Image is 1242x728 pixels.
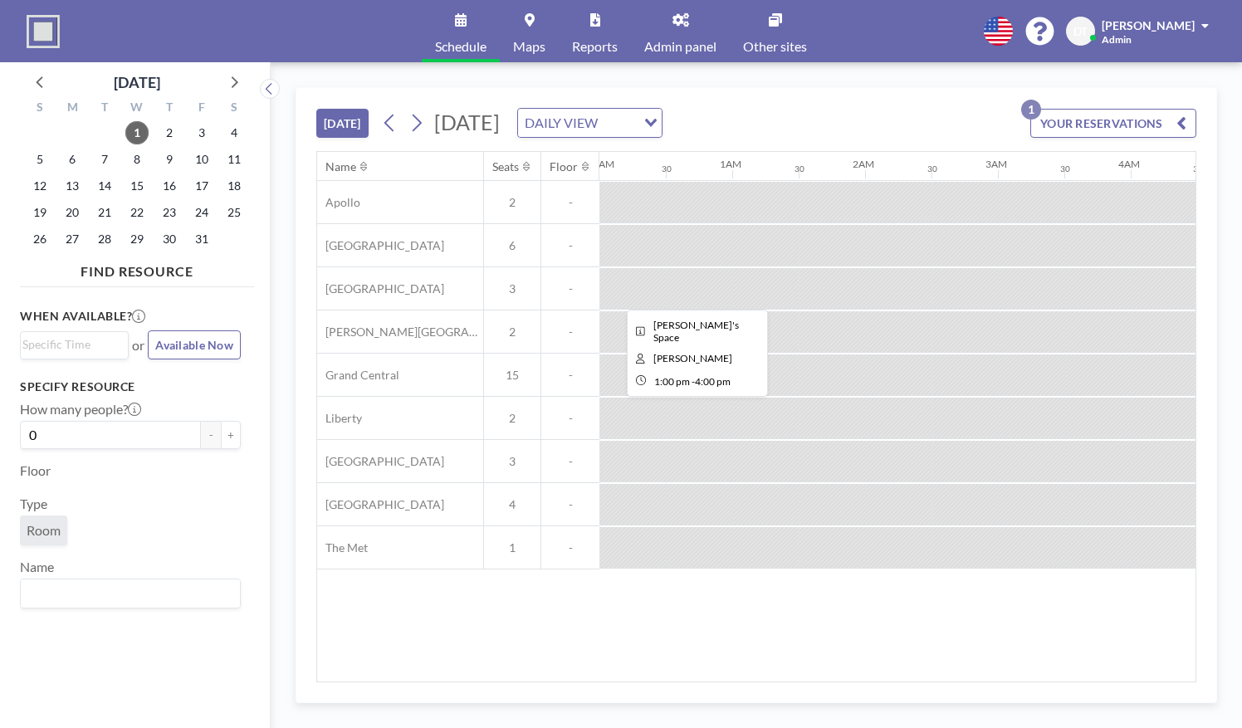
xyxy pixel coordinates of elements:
[28,148,51,171] span: Sunday, October 5, 2025
[125,201,149,224] span: Wednesday, October 22, 2025
[222,201,246,224] span: Saturday, October 25, 2025
[22,335,119,354] input: Search for option
[853,158,874,170] div: 2AM
[222,121,246,144] span: Saturday, October 4, 2025
[153,98,185,120] div: T
[24,98,56,120] div: S
[1102,18,1195,32] span: [PERSON_NAME]
[541,281,599,296] span: -
[541,325,599,340] span: -
[484,454,540,469] span: 3
[484,497,540,512] span: 4
[158,201,181,224] span: Thursday, October 23, 2025
[317,325,483,340] span: [PERSON_NAME][GEOGRAPHIC_DATA]
[125,174,149,198] span: Wednesday, October 15, 2025
[572,40,618,53] span: Reports
[541,195,599,210] span: -
[435,40,487,53] span: Schedule
[61,148,84,171] span: Monday, October 6, 2025
[125,121,149,144] span: Wednesday, October 1, 2025
[603,112,634,134] input: Search for option
[541,454,599,469] span: -
[317,368,399,383] span: Grand Central
[484,238,540,253] span: 6
[93,201,116,224] span: Tuesday, October 21, 2025
[93,148,116,171] span: Tuesday, October 7, 2025
[1030,109,1196,138] button: YOUR RESERVATIONS1
[484,281,540,296] span: 3
[185,98,218,120] div: F
[158,148,181,171] span: Thursday, October 9, 2025
[61,201,84,224] span: Monday, October 20, 2025
[121,98,154,120] div: W
[158,121,181,144] span: Thursday, October 2, 2025
[155,338,233,352] span: Available Now
[521,112,601,134] span: DAILY VIEW
[662,164,672,174] div: 30
[695,375,731,388] span: 4:00 PM
[484,325,540,340] span: 2
[985,158,1007,170] div: 3AM
[550,159,578,174] div: Floor
[1021,100,1041,120] p: 1
[20,379,241,394] h3: Specify resource
[20,462,51,479] label: Floor
[720,158,741,170] div: 1AM
[484,411,540,426] span: 2
[125,227,149,251] span: Wednesday, October 29, 2025
[27,522,61,538] span: Room
[190,148,213,171] span: Friday, October 10, 2025
[28,201,51,224] span: Sunday, October 19, 2025
[1073,24,1088,39] span: DT
[93,174,116,198] span: Tuesday, October 14, 2025
[317,454,444,469] span: [GEOGRAPHIC_DATA]
[587,158,614,170] div: 12AM
[1118,158,1140,170] div: 4AM
[492,159,519,174] div: Seats
[654,375,690,388] span: 1:00 PM
[201,421,221,449] button: -
[20,257,254,280] h4: FIND RESOURCE
[56,98,89,120] div: M
[644,40,716,53] span: Admin panel
[21,579,240,608] div: Search for option
[148,330,241,359] button: Available Now
[20,559,54,575] label: Name
[653,352,732,364] span: Ajani Bruce
[317,238,444,253] span: [GEOGRAPHIC_DATA]
[325,159,356,174] div: Name
[158,227,181,251] span: Thursday, October 30, 2025
[93,227,116,251] span: Tuesday, October 28, 2025
[484,368,540,383] span: 15
[434,110,500,134] span: [DATE]
[541,540,599,555] span: -
[28,174,51,198] span: Sunday, October 12, 2025
[222,174,246,198] span: Saturday, October 18, 2025
[518,109,662,137] div: Search for option
[132,337,144,354] span: or
[190,121,213,144] span: Friday, October 3, 2025
[316,109,369,138] button: [DATE]
[20,496,47,512] label: Type
[89,98,121,120] div: T
[190,201,213,224] span: Friday, October 24, 2025
[541,368,599,383] span: -
[541,497,599,512] span: -
[743,40,807,53] span: Other sites
[484,195,540,210] span: 2
[927,164,937,174] div: 30
[1060,164,1070,174] div: 30
[114,71,160,94] div: [DATE]
[317,411,362,426] span: Liberty
[61,174,84,198] span: Monday, October 13, 2025
[541,238,599,253] span: -
[22,583,231,604] input: Search for option
[190,174,213,198] span: Friday, October 17, 2025
[317,195,360,210] span: Apollo
[692,375,695,388] span: -
[1102,33,1132,46] span: Admin
[653,319,739,344] span: Ajani's Space
[317,540,368,555] span: The Met
[484,540,540,555] span: 1
[28,227,51,251] span: Sunday, October 26, 2025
